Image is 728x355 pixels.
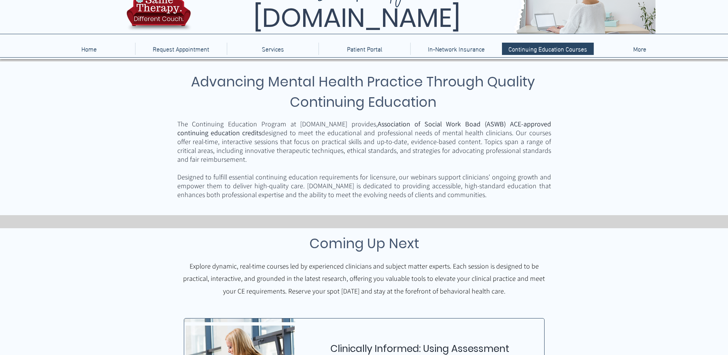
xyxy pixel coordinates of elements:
[177,119,551,137] span: Association of Social Work Boad (ASWB) ACE-approved continuing education credits
[78,43,101,55] p: Home
[43,43,685,55] nav: Site
[176,71,550,112] h3: Advancing Mental Health Practice Through Quality Continuing Education
[183,262,545,295] span: Explore dynamic, real-time courses led by experienced clinicians and subject matter experts. Each...
[410,43,502,55] a: In-Network Insurance
[177,119,551,164] span: The Continuing Education Program at [DOMAIN_NAME] provides, designed to meet the educational and ...
[43,43,135,55] a: Home
[227,43,319,55] div: Services
[319,43,410,55] a: Patient Portal
[424,43,489,55] p: In-Network Insurance
[629,43,650,55] p: More
[502,43,594,55] a: Continuing Education Courses
[135,43,227,55] a: Request Appointment
[149,43,213,55] p: Request Appointment
[177,173,551,199] span: Designed to fulfill essential continuing education requirements for licensure, our webinars suppo...
[505,43,591,55] p: Continuing Education Courses
[343,43,386,55] p: Patient Portal
[258,43,288,55] p: Services
[201,233,527,254] h3: Coming Up Next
